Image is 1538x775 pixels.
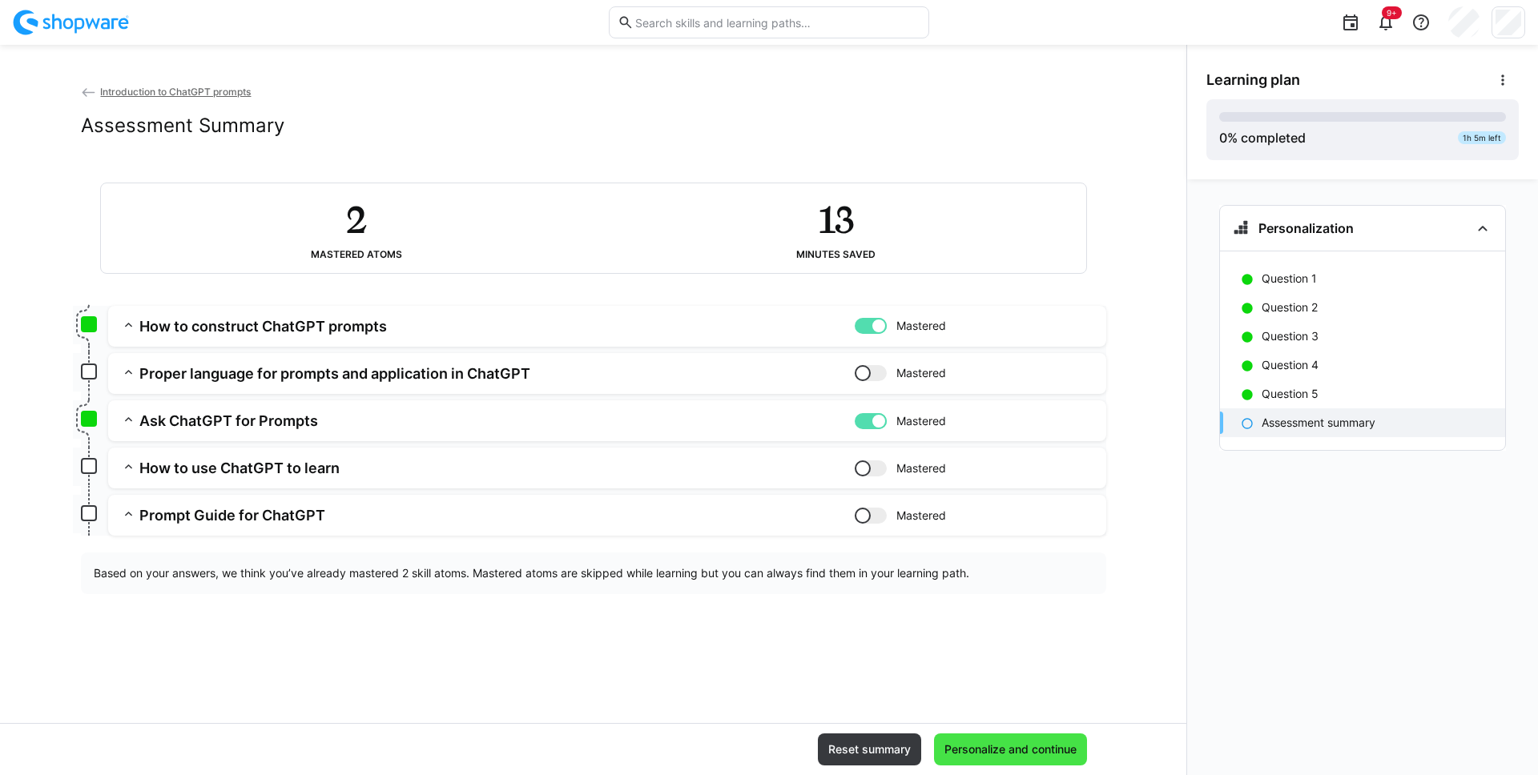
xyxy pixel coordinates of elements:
h3: How to use ChatGPT to learn [139,459,855,477]
input: Search skills and learning paths… [634,15,920,30]
div: 1h 5m left [1458,131,1506,144]
div: Minutes saved [796,249,876,260]
p: Question 4 [1262,357,1319,373]
p: Question 3 [1262,328,1319,344]
div: Mastered atoms [311,249,402,260]
span: 9+ [1387,8,1397,18]
span: Introduction to ChatGPT prompts [100,86,251,98]
h3: Personalization [1258,220,1354,236]
p: Question 5 [1262,386,1319,402]
h3: Prompt Guide for ChatGPT [139,506,855,524]
span: Mastered [896,413,946,429]
span: Mastered [896,318,946,334]
span: Mastered [896,460,946,476]
div: Based on your answers, we think you’ve already mastered 2 skill atoms. Mastered atoms are skipped... [81,552,1106,594]
span: 0 [1219,130,1227,146]
div: % completed [1219,128,1306,147]
h3: How to construct ChatGPT prompts [139,317,855,335]
span: Learning plan [1206,71,1300,89]
p: Question 2 [1262,299,1318,315]
p: Question 1 [1262,271,1317,287]
button: Personalize and continue [934,733,1087,765]
span: Mastered [896,365,946,381]
h2: 2 [346,196,366,243]
span: Personalize and continue [942,741,1079,757]
h2: Assessment Summary [81,114,284,138]
span: Mastered [896,508,946,524]
p: Assessment summary [1262,415,1375,431]
button: Reset summary [818,733,921,765]
a: Introduction to ChatGPT prompts [81,86,252,98]
span: Reset summary [826,741,913,757]
h2: 13 [819,196,854,243]
h3: Ask ChatGPT for Prompts [139,412,855,430]
h3: Proper language for prompts and application in ChatGPT [139,364,855,383]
